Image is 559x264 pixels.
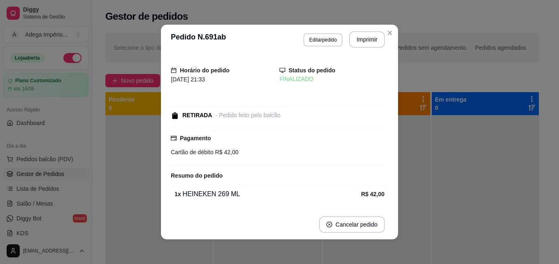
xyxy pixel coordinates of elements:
div: FINALIZADO [279,75,388,83]
button: close-circleCancelar pedido [319,216,385,233]
strong: R$ 42,00 [361,191,384,197]
span: desktop [279,67,285,73]
div: - Pedido feito pelo balcão [215,111,280,120]
span: R$ 42,00 [214,149,239,155]
strong: Status do pedido [289,67,335,74]
span: calendar [171,67,177,73]
strong: Horário do pedido [180,67,230,74]
button: Imprimir [349,31,385,48]
h3: Pedido N. 691ab [171,31,226,48]
strong: Pagamento [180,135,211,141]
div: RETIRADA [182,111,212,120]
span: credit-card [171,135,177,141]
button: Close [383,26,396,39]
span: [DATE] 21:33 [171,76,205,83]
span: close-circle [326,222,332,227]
button: Editarpedido [303,33,342,46]
strong: Resumo do pedido [171,172,223,179]
div: HEINEKEN 269 ML [175,189,361,199]
span: Cartão de débito [171,149,214,155]
strong: 1 x [175,191,181,197]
